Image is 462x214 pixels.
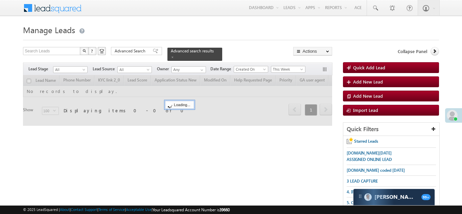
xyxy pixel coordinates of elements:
span: Add New Lead [353,93,383,99]
span: Manage Leads [23,24,75,35]
span: Collapse Panel [398,48,427,54]
span: Lead Stage [28,66,53,72]
span: All [118,67,150,73]
a: All [53,66,88,73]
span: 99+ [421,194,431,200]
a: Created On [234,66,268,73]
input: Type to Search [171,66,206,73]
span: Advanced search results [171,48,214,53]
a: Show All Items [197,67,205,73]
span: Import Lead [353,107,378,113]
a: About [60,207,70,212]
a: This Week [271,66,305,73]
span: Created On [234,66,266,72]
span: [DOMAIN_NAME][DATE] ASSIGNED ONLINE LEAD [347,150,392,162]
button: ? [88,47,96,55]
span: 3 LEAD CAPTURE [347,179,378,184]
span: Advanced Search [115,48,147,54]
span: All [53,67,86,73]
span: Date Range [210,66,234,72]
span: 4. INCOMING CALL [347,189,381,194]
a: Contact Support [71,207,97,212]
span: Starred Leads [354,139,378,144]
a: Terms of Service [98,207,125,212]
span: Owner [157,66,171,72]
span: 39660 [220,207,230,212]
a: All [117,66,152,73]
span: [DOMAIN_NAME] coded [DATE] [347,168,405,173]
span: Your Leadsquared Account Number is [153,207,230,212]
span: Quick Add Lead [353,65,385,70]
span: This Week [271,66,303,72]
img: carter-drag [357,194,363,199]
img: Search [83,49,86,52]
button: Actions [293,47,332,55]
span: ? [91,48,94,54]
a: Acceptable Use [126,207,152,212]
span: Add New Lead [353,79,383,85]
span: Lead Source [93,66,117,72]
div: Loading... [165,101,194,109]
div: Quick Filters [343,123,439,136]
div: carter-dragCarter[PERSON_NAME]99+ [353,189,435,206]
span: 5. ONLINE HP LEAD [347,200,383,205]
span: © 2025 LeadSquared | | | | | [23,207,230,213]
